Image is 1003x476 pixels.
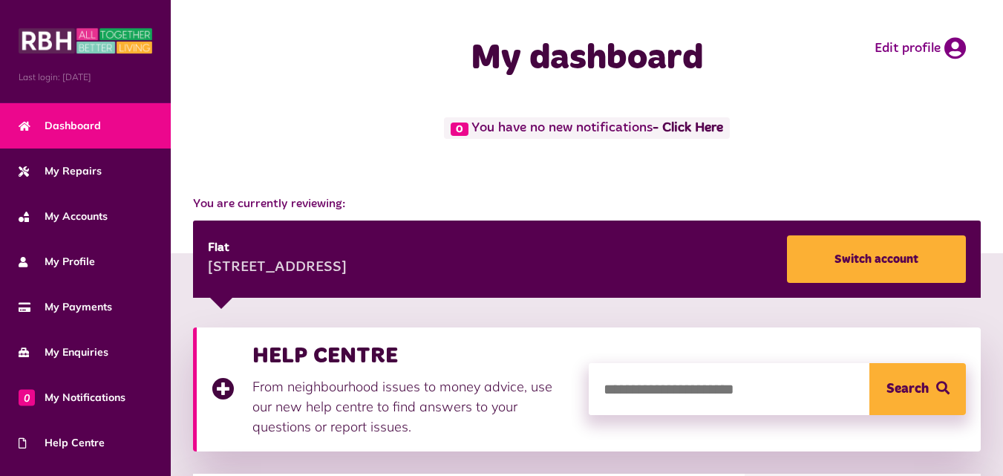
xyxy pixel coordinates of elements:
span: You are currently reviewing: [193,195,981,213]
a: - Click Here [653,122,723,135]
button: Search [869,363,966,415]
h1: My dashboard [393,37,780,80]
a: Switch account [787,235,966,283]
a: Edit profile [875,37,966,59]
span: My Repairs [19,163,102,179]
h3: HELP CENTRE [252,342,574,369]
img: MyRBH [19,26,152,56]
span: My Accounts [19,209,108,224]
p: From neighbourhood issues to money advice, use our new help centre to find answers to your questi... [252,376,574,437]
span: My Profile [19,254,95,270]
div: [STREET_ADDRESS] [208,257,347,279]
span: 0 [451,123,468,136]
span: My Enquiries [19,345,108,360]
span: Search [886,363,929,415]
span: My Payments [19,299,112,315]
span: 0 [19,389,35,405]
span: My Notifications [19,390,125,405]
div: Flat [208,239,347,257]
span: Last login: [DATE] [19,71,152,84]
span: You have no new notifications [444,117,730,139]
span: Help Centre [19,435,105,451]
span: Dashboard [19,118,101,134]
